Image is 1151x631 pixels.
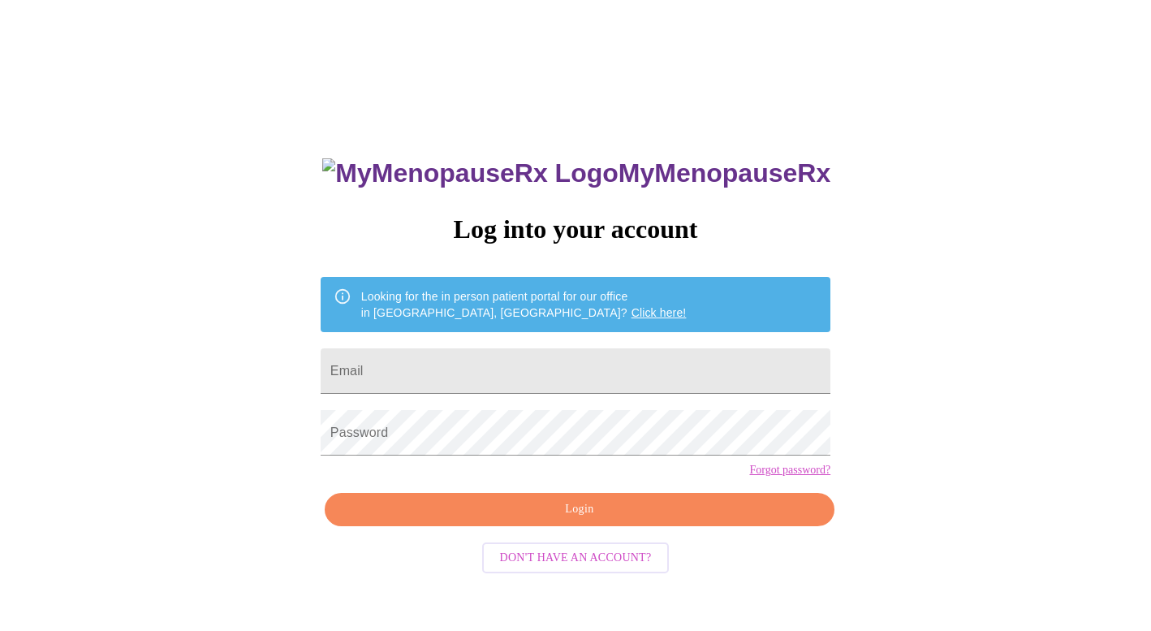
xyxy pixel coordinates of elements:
[749,464,830,477] a: Forgot password?
[321,214,830,244] h3: Log into your account
[322,158,618,188] img: MyMenopauseRx Logo
[343,499,816,520] span: Login
[632,306,687,319] a: Click here!
[478,550,674,564] a: Don't have an account?
[322,158,830,188] h3: MyMenopauseRx
[500,548,652,568] span: Don't have an account?
[482,542,670,574] button: Don't have an account?
[361,282,687,327] div: Looking for the in person patient portal for our office in [GEOGRAPHIC_DATA], [GEOGRAPHIC_DATA]?
[325,493,834,526] button: Login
